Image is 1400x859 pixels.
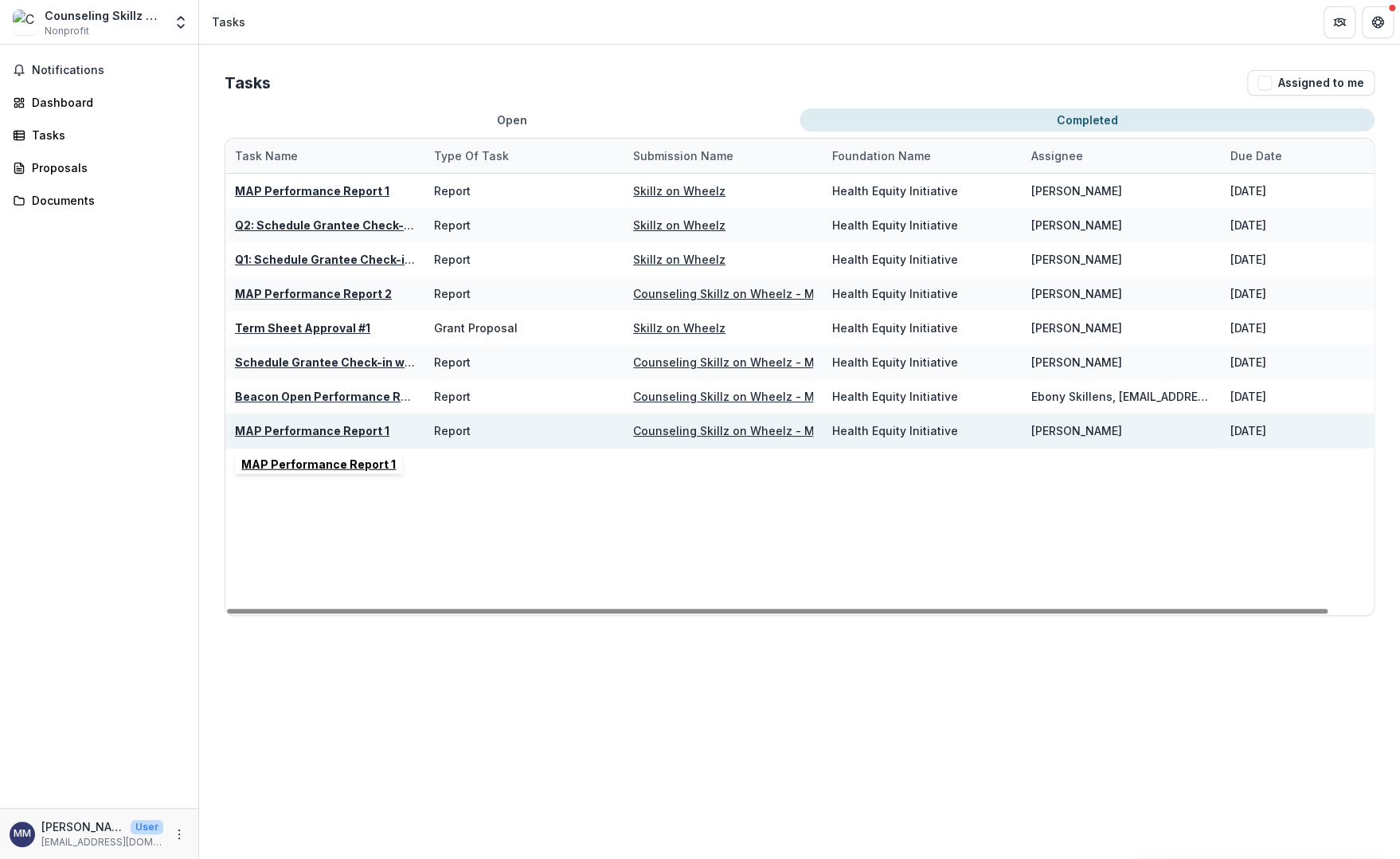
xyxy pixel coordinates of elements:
a: Beacon Open Performance Report 2 [235,390,441,403]
div: Report [434,285,471,302]
div: Submission Name [624,139,823,173]
div: Grant Proposal [434,320,518,336]
a: Tasks [6,122,192,148]
button: Get Help [1362,6,1394,38]
a: Skillz on Wheelz [633,184,725,198]
p: [PERSON_NAME] [41,818,124,835]
a: Counseling Skillz on Wheelz - Moblie mental health therapy - 165000 - [DATE] [633,355,1069,369]
a: Counseling Skillz on Wheelz - Moblie mental health therapy - 165000 - [DATE] [633,390,1069,403]
div: [PERSON_NAME] [1031,251,1122,268]
button: Open [225,108,800,131]
div: [DATE] [1230,388,1266,405]
div: Health Equity Initiative [832,388,958,405]
div: Health Equity Initiative [832,251,958,268]
div: [PERSON_NAME] [1031,217,1122,233]
div: Report [434,217,471,233]
div: Counseling Skillz on Wheelz [45,7,163,24]
a: Q1: Schedule Grantee Check-in with [PERSON_NAME] [235,253,538,266]
button: Notifications [6,57,192,83]
button: Completed [800,108,1375,131]
div: Documents [32,192,179,209]
span: Nonprofit [45,24,89,38]
a: Q2: Schedule Grantee Check-in with [PERSON_NAME] [235,218,541,232]
a: Skillz on Wheelz [633,253,725,266]
p: [EMAIL_ADDRESS][DOMAIN_NAME] [41,835,163,849]
div: Report [434,388,471,405]
div: Health Equity Initiative [832,285,958,302]
div: [DATE] [1230,251,1266,268]
a: Skillz on Wheelz [633,218,725,232]
div: Foundation Name [823,147,941,164]
div: Marshan Marick [14,829,31,839]
button: Partners [1324,6,1355,38]
div: [PERSON_NAME] [1031,182,1122,199]
div: Health Equity Initiative [832,354,958,371]
div: [DATE] [1230,354,1266,371]
div: [PERSON_NAME] [1031,320,1122,336]
div: [PERSON_NAME] [1031,422,1122,439]
div: [PERSON_NAME] [1031,285,1122,302]
div: Dashboard [32,94,179,111]
div: [DATE] [1230,422,1266,439]
div: [DATE] [1230,320,1266,336]
div: [DATE] [1230,182,1266,199]
div: Due Date [1221,147,1292,164]
button: More [170,825,189,844]
div: Health Equity Initiative [832,320,958,336]
div: Tasks [32,127,179,143]
nav: breadcrumb [205,10,252,33]
div: Type of Task [424,139,624,173]
a: Schedule Grantee Check-in with [PERSON_NAME] [235,355,519,369]
div: Assignee [1022,147,1093,164]
div: Report [434,354,471,371]
button: Assigned to me [1247,70,1375,96]
div: [PERSON_NAME] [1031,354,1122,371]
span: Notifications [32,64,186,77]
a: Skillz on Wheelz [633,321,725,335]
div: [DATE] [1230,285,1266,302]
a: Documents [6,187,192,214]
a: Proposals [6,155,192,181]
div: Health Equity Initiative [832,182,958,199]
div: Report [434,182,471,199]
div: Tasks [212,14,245,30]
div: Task Name [225,139,424,173]
div: [DATE] [1230,217,1266,233]
img: Counseling Skillz on Wheelz [13,10,38,35]
div: Health Equity Initiative [832,422,958,439]
div: Type of Task [424,147,518,164]
div: Report [434,422,471,439]
div: Task Name [225,147,307,164]
u: Term Sheet Approval #1 [235,321,370,335]
a: Dashboard [6,89,192,116]
div: Report [434,251,471,268]
div: Foundation Name [823,139,1022,173]
p: User [131,820,163,834]
div: Health Equity Initiative [832,217,958,233]
div: Assignee [1022,139,1221,173]
a: MAP Performance Report 2 [235,287,392,300]
a: Counseling Skillz on Wheelz - Moblie mental health therapy - 165000 - [DATE] [633,424,1069,437]
div: Proposals [32,159,179,176]
div: Submission Name [624,147,743,164]
a: MAP Performance Report 1 [235,424,389,437]
button: Open entity switcher [170,6,192,38]
a: Counseling Skillz on Wheelz - Moblie mental health therapy - 165000 - [DATE] [633,287,1069,300]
